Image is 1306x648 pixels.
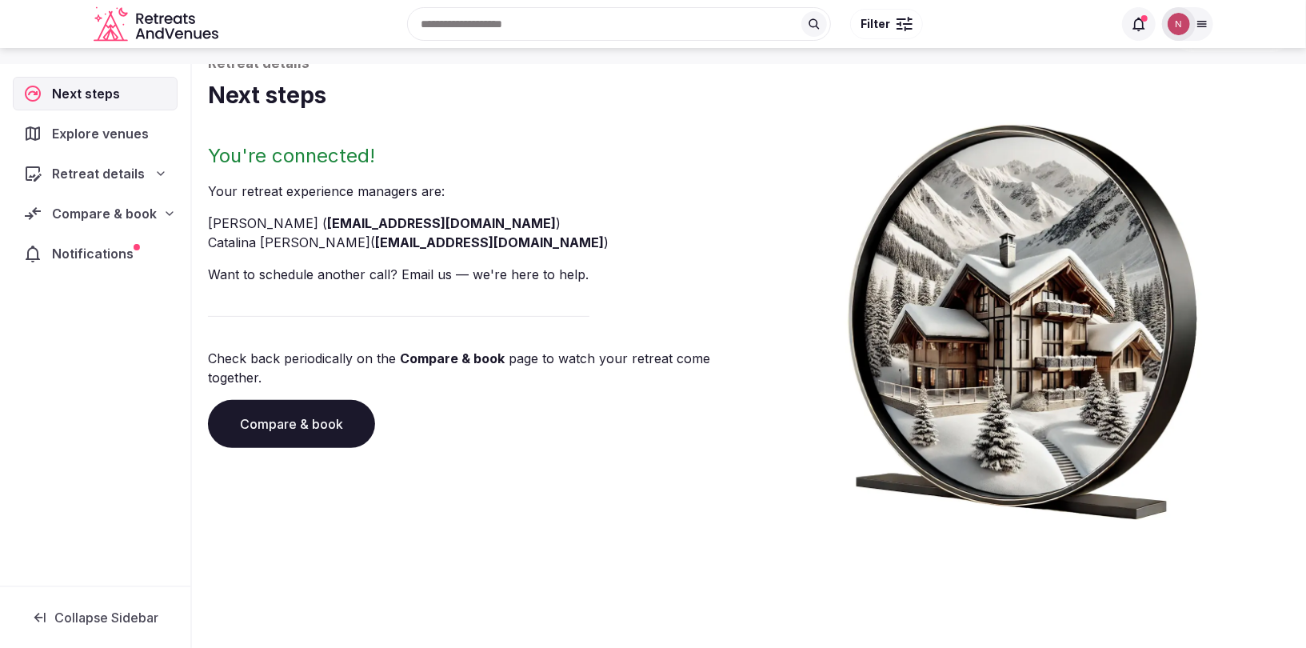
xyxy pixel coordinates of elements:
[13,237,178,270] a: Notifications
[820,111,1227,520] img: Winter chalet retreat in picture frame
[94,6,222,42] svg: Retreats and Venues company logo
[94,6,222,42] a: Visit the homepage
[54,610,158,626] span: Collapse Sidebar
[52,204,157,223] span: Compare & book
[52,164,145,183] span: Retreat details
[52,84,126,103] span: Next steps
[400,350,505,366] a: Compare & book
[375,234,604,250] a: [EMAIL_ADDRESS][DOMAIN_NAME]
[208,349,743,387] p: Check back periodically on the page to watch your retreat come together.
[1168,13,1190,35] img: Nathalia Bilotti
[52,124,155,143] span: Explore venues
[327,215,556,231] a: [EMAIL_ADDRESS][DOMAIN_NAME]
[850,9,923,39] button: Filter
[208,233,743,252] li: Catalina [PERSON_NAME] ( )
[208,182,743,201] p: Your retreat experience manager s are :
[13,600,178,635] button: Collapse Sidebar
[861,16,890,32] span: Filter
[13,117,178,150] a: Explore venues
[13,77,178,110] a: Next steps
[208,400,375,448] a: Compare & book
[208,214,743,233] li: [PERSON_NAME] ( )
[52,244,140,263] span: Notifications
[208,80,1290,111] h1: Next steps
[208,265,743,284] p: Want to schedule another call? Email us — we're here to help.
[208,143,743,169] h2: You're connected!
